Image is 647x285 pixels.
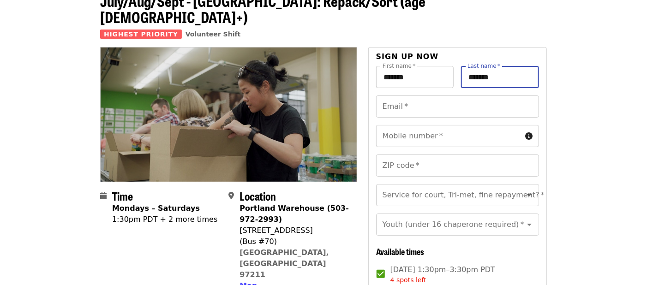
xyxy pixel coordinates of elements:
div: 1:30pm PDT + 2 more times [112,214,217,225]
input: ZIP code [376,154,539,177]
span: Highest Priority [100,30,182,39]
label: Last name [467,63,500,69]
i: circle-info icon [525,132,533,141]
button: Open [523,189,536,202]
input: Mobile number [376,125,521,147]
input: First name [376,66,454,88]
div: (Bus #70) [240,236,349,247]
strong: Portland Warehouse (503-972-2993) [240,204,349,224]
label: First name [383,63,416,69]
img: July/Aug/Sept - Portland: Repack/Sort (age 8+) organized by Oregon Food Bank [101,47,357,181]
strong: Mondays – Saturdays [112,204,200,213]
a: Volunteer Shift [186,30,241,38]
div: [STREET_ADDRESS] [240,225,349,236]
span: Location [240,188,276,204]
span: Sign up now [376,52,439,61]
span: Time [112,188,133,204]
a: [GEOGRAPHIC_DATA], [GEOGRAPHIC_DATA] 97211 [240,248,329,279]
i: map-marker-alt icon [228,191,234,200]
input: Last name [461,66,539,88]
i: calendar icon [100,191,107,200]
button: Open [523,218,536,231]
span: 4 spots left [390,276,426,284]
span: Available times [376,245,424,257]
input: Email [376,95,539,118]
span: [DATE] 1:30pm–3:30pm PDT [390,264,495,285]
